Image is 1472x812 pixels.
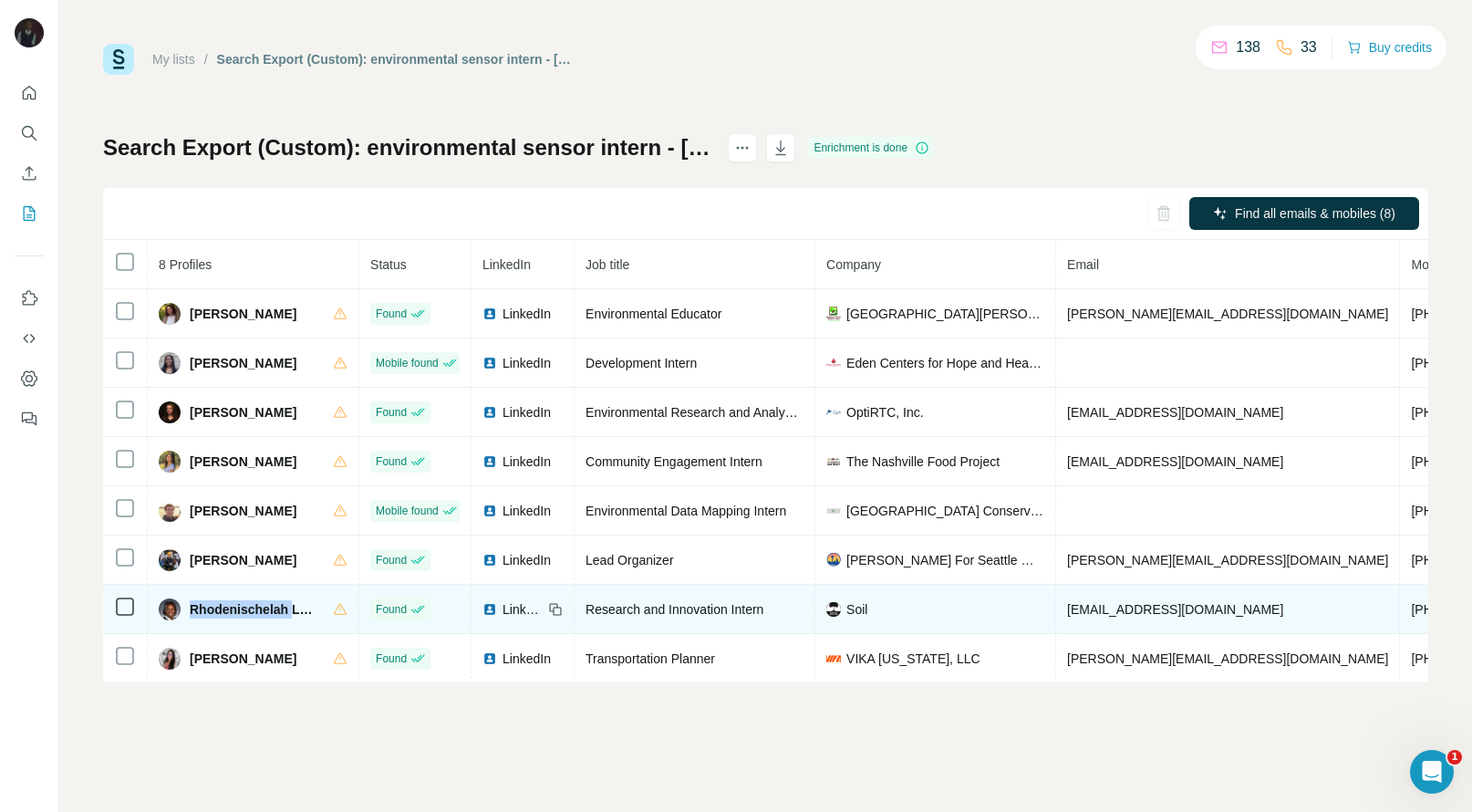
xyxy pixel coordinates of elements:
span: Found [376,651,407,667]
span: Transportation Planner [586,651,715,666]
img: LinkedIn logo [482,602,497,617]
img: Avatar [159,599,181,620]
img: company-logo [826,405,841,420]
span: Email [1067,257,1099,272]
img: Avatar [15,18,44,47]
img: company-logo [826,307,841,321]
span: Found [376,601,407,618]
span: Mobile [1411,257,1448,272]
button: Find all emails & mobiles (8) [1189,197,1419,230]
button: Enrich CSV [15,157,44,190]
img: LinkedIn logo [482,504,497,518]
span: [PERSON_NAME] [190,354,296,372]
img: Avatar [159,303,181,325]
button: Buy credits [1347,35,1432,60]
img: company-logo [826,504,841,518]
span: Job title [586,257,629,272]
span: LinkedIn [503,354,551,372]
span: Found [376,453,407,470]
img: LinkedIn logo [482,356,497,370]
span: Find all emails & mobiles (8) [1235,204,1395,223]
span: [PERSON_NAME][EMAIL_ADDRESS][DOMAIN_NAME] [1067,307,1388,321]
img: LinkedIn logo [482,553,497,567]
span: Eden Centers for Hope and Healing [846,354,1044,372]
button: Use Surfe on LinkedIn [15,282,44,315]
img: company-logo [826,359,841,367]
span: [PERSON_NAME] [190,453,296,471]
span: VIKA [US_STATE], LLC [846,650,980,668]
div: Enrichment is done [808,137,935,159]
iframe: Intercom live chat [1410,750,1454,794]
span: Found [376,552,407,568]
img: LinkedIn logo [482,405,497,420]
span: [PERSON_NAME][EMAIL_ADDRESS][DOMAIN_NAME] [1067,553,1388,567]
span: Environmental Educator [586,307,721,321]
img: LinkedIn logo [482,454,497,469]
span: Mobile found [376,503,439,519]
span: LinkedIn [482,257,531,272]
span: 8 Profiles [159,257,212,272]
img: Avatar [159,451,181,473]
p: 33 [1301,36,1317,58]
img: company-logo [826,651,841,666]
span: [EMAIL_ADDRESS][DOMAIN_NAME] [1067,454,1283,469]
p: 138 [1236,36,1260,58]
span: LinkedIn [503,453,551,471]
span: [PERSON_NAME] [190,403,296,422]
img: Avatar [159,352,181,374]
img: company-logo [826,454,841,469]
span: Company [826,257,881,272]
span: [PERSON_NAME] [190,502,296,520]
span: Environmental Data Mapping Intern [586,504,786,518]
span: [EMAIL_ADDRESS][DOMAIN_NAME] [1067,405,1283,420]
span: Rhodenischelah Limage [190,600,315,619]
span: [PERSON_NAME][EMAIL_ADDRESS][DOMAIN_NAME] [1067,651,1388,666]
button: Use Surfe API [15,322,44,355]
button: Search [15,117,44,150]
img: Avatar [159,500,181,522]
span: [GEOGRAPHIC_DATA] Conservancy [846,502,1044,520]
span: Research and Innovation Intern [586,602,763,617]
span: Environmental Research and Analysis Intern [586,405,836,420]
span: LinkedIn [503,305,551,323]
span: LinkedIn [503,502,551,520]
span: [PERSON_NAME] [190,650,296,668]
span: LinkedIn [503,600,543,619]
img: company-logo [826,553,841,567]
span: [PERSON_NAME] [190,551,296,569]
span: Mobile found [376,355,439,371]
span: LinkedIn [503,403,551,422]
li: / [204,50,208,68]
img: Avatar [159,648,181,670]
span: [PERSON_NAME] [190,305,296,323]
span: The Nashville Food Project [846,453,1000,471]
span: [GEOGRAPHIC_DATA][PERSON_NAME] [846,305,1044,323]
span: Development Intern [586,356,697,370]
img: LinkedIn logo [482,307,497,321]
h1: Search Export (Custom): environmental sensor intern - [DATE] 17:57 [103,133,711,162]
img: Surfe Logo [103,44,134,75]
a: My lists [152,52,195,67]
span: Soil [846,600,867,619]
span: Found [376,404,407,421]
span: LinkedIn [503,551,551,569]
button: actions [728,133,757,162]
span: [PERSON_NAME] For Seattle Mayor [846,551,1044,569]
button: My lists [15,197,44,230]
span: Status [370,257,407,272]
span: OptiRTC, Inc. [846,403,924,422]
span: 1 [1447,750,1462,765]
div: Search Export (Custom): environmental sensor intern - [DATE] 17:57 [217,50,579,68]
img: Avatar [159,549,181,571]
span: Lead Organizer [586,553,674,567]
span: Found [376,306,407,322]
button: Quick start [15,77,44,109]
span: [EMAIL_ADDRESS][DOMAIN_NAME] [1067,602,1283,617]
span: LinkedIn [503,650,551,668]
img: Avatar [159,401,181,423]
button: Dashboard [15,362,44,395]
img: company-logo [826,602,841,617]
button: Feedback [15,402,44,435]
span: Community Engagement Intern [586,454,762,469]
img: LinkedIn logo [482,651,497,666]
